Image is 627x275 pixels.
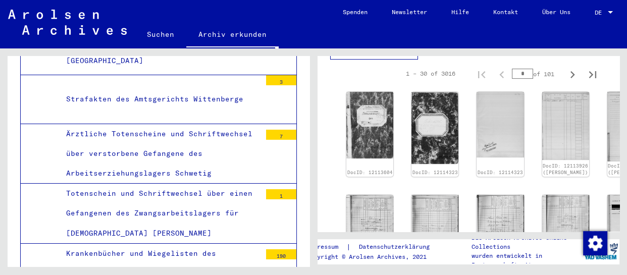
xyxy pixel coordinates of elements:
[583,64,603,84] button: Last page
[477,92,524,157] img: 002.jpg
[59,89,261,109] div: Strafakten des Amtsgerichts Wittenberge
[8,10,127,35] img: Arolsen_neg.svg
[411,92,458,164] img: 001.jpg
[583,231,607,255] img: Zustimmung ändern
[266,249,296,259] div: 190
[472,251,582,269] p: wurden entwickelt in Partnerschaft mit
[266,189,296,199] div: 1
[595,9,606,16] span: DE
[306,242,346,252] a: Impressum
[492,64,512,84] button: Previous page
[351,242,442,252] a: Datenschutzerklärung
[306,242,442,252] div: |
[306,252,442,261] p: Copyright © Arolsen Archives, 2021
[542,92,589,160] img: 001.jpg
[472,64,492,84] button: First page
[412,170,458,175] a: DocID: 12114323
[477,195,524,259] img: 001.jpg
[135,22,186,46] a: Suchen
[186,22,279,48] a: Archiv erkunden
[266,130,296,140] div: 7
[266,75,296,85] div: 3
[543,163,588,176] a: DocID: 12113926 ([PERSON_NAME])
[472,233,582,251] p: Die Arolsen Archives Online-Collections
[582,239,620,264] img: yv_logo.png
[512,69,562,79] div: of 101
[346,92,393,158] img: 001.jpg
[411,195,458,264] img: 001.jpg
[59,124,261,184] div: Ärztliche Totenscheine und Schriftwechsel über verstorbene Gefangene des Arbeitserziehungslagers ...
[347,170,393,175] a: DocID: 12113604
[406,69,455,78] div: 1 – 30 of 3016
[583,231,607,255] div: Zustimmung ändern
[542,195,589,253] img: 001.jpg
[562,64,583,84] button: Next page
[59,184,261,243] div: Totenschein und Schriftwechsel über einen Gefangenen des Zwangsarbeitslagers für [DEMOGRAPHIC_DAT...
[478,170,523,175] a: DocID: 12114323
[346,195,393,259] img: 001.jpg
